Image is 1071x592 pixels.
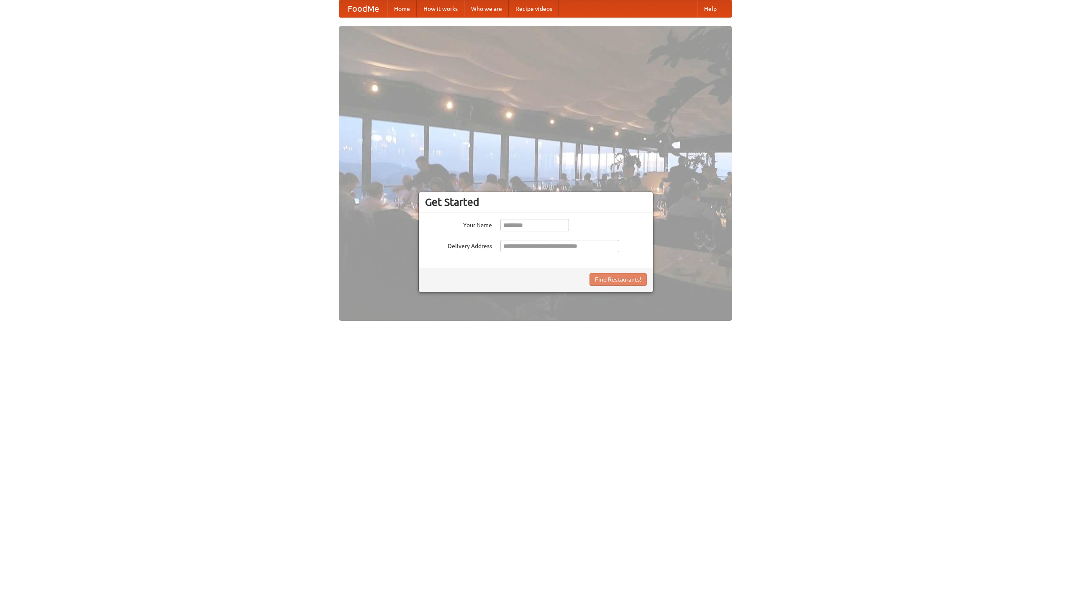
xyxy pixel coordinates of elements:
a: Help [697,0,723,17]
a: Recipe videos [509,0,559,17]
label: Delivery Address [425,240,492,250]
h3: Get Started [425,196,647,208]
a: Who we are [464,0,509,17]
a: FoodMe [339,0,387,17]
a: How it works [417,0,464,17]
a: Home [387,0,417,17]
button: Find Restaurants! [589,273,647,286]
label: Your Name [425,219,492,229]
